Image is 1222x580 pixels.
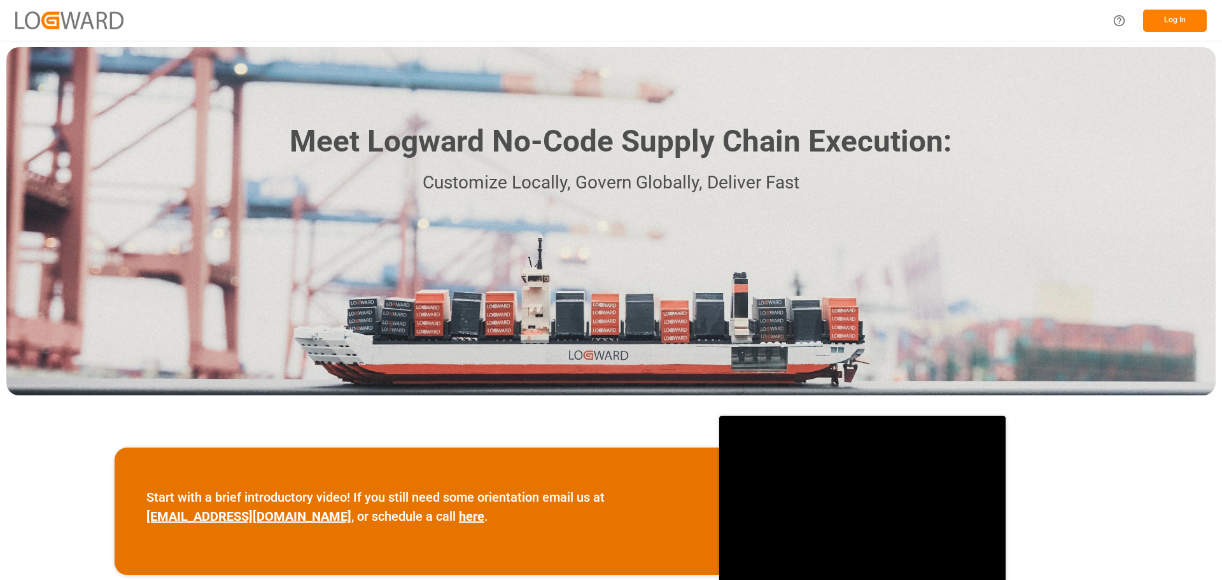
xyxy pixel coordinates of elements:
[1143,10,1207,32] button: Log In
[1105,6,1134,35] button: Help Center
[290,119,952,164] h1: Meet Logward No-Code Supply Chain Execution:
[15,11,123,29] img: Logward_new_orange.png
[146,488,687,526] p: Start with a brief introductory video! If you still need some orientation email us at , or schedu...
[146,509,351,524] a: [EMAIL_ADDRESS][DOMAIN_NAME]
[270,169,952,197] p: Customize Locally, Govern Globally, Deliver Fast
[459,509,484,524] a: here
